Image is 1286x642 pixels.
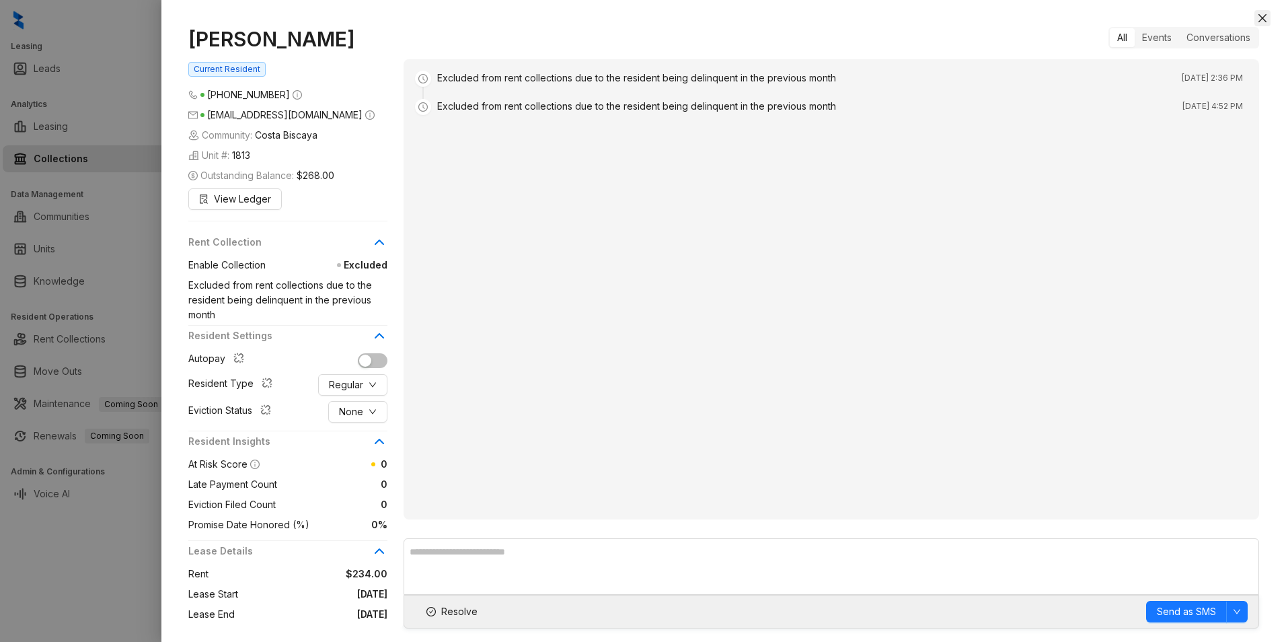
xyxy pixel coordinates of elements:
[188,328,371,343] span: Resident Settings
[328,401,387,423] button: Nonedown
[188,279,372,320] span: Excluded from rent collections due to the resident being delinquent in the previous month
[1182,100,1243,113] span: [DATE] 4:52 PM
[188,544,371,559] span: Lease Details
[188,168,334,183] span: Outstanding Balance:
[199,194,209,204] span: file-search
[339,404,363,419] span: None
[188,62,266,77] span: Current Resident
[365,110,375,120] span: info-circle
[309,518,387,532] span: 0%
[188,587,238,602] span: Lease Start
[1146,601,1227,622] button: Send as SMS
[1157,604,1216,619] span: Send as SMS
[188,150,199,161] img: building-icon
[318,374,387,396] button: Regulardown
[188,235,387,258] div: Rent Collection
[188,128,317,143] span: Community:
[188,328,387,351] div: Resident Settings
[188,434,387,457] div: Resident Insights
[188,607,235,622] span: Lease End
[238,587,387,602] span: [DATE]
[214,192,271,207] span: View Ledger
[188,403,276,421] div: Eviction Status
[188,376,278,394] div: Resident Type
[255,128,317,143] span: Costa Biscaya
[415,601,489,622] button: Resolve
[188,351,250,369] div: Autopay
[1233,608,1241,616] span: down
[293,90,302,100] span: info-circle
[381,458,387,470] span: 0
[209,567,387,581] span: $234.00
[188,171,198,180] span: dollar
[1135,28,1179,47] div: Events
[276,497,387,512] span: 0
[1179,28,1258,47] div: Conversations
[1110,28,1135,47] div: All
[188,258,266,273] span: Enable Collection
[188,434,371,449] span: Resident Insights
[188,544,387,567] div: Lease Details
[207,109,363,120] span: [EMAIL_ADDRESS][DOMAIN_NAME]
[235,607,387,622] span: [DATE]
[188,477,277,492] span: Late Payment Count
[1257,13,1268,24] span: close
[188,90,198,100] span: phone
[277,477,387,492] span: 0
[415,99,431,115] span: clock-circle
[188,458,248,470] span: At Risk Score
[441,604,478,619] span: Resolve
[188,497,276,512] span: Eviction Filed Count
[266,258,387,273] span: Excluded
[232,148,250,163] span: 1813
[188,627,218,642] span: Layout
[329,378,363,392] span: Regular
[188,148,250,163] span: Unit #:
[250,460,260,469] span: info-circle
[1182,71,1243,85] span: [DATE] 2:36 PM
[188,27,387,51] h1: [PERSON_NAME]
[369,381,377,389] span: down
[188,110,198,120] span: mail
[369,408,377,416] span: down
[207,89,290,100] span: [PHONE_NUMBER]
[1108,27,1259,48] div: segmented control
[188,567,209,581] span: Rent
[297,168,334,183] span: $268.00
[437,71,836,85] div: Excluded from rent collections due to the resident being delinquent in the previous month
[188,130,199,141] img: building-icon
[1254,10,1271,26] button: Close
[188,188,282,210] button: View Ledger
[426,607,436,616] span: check-circle
[188,235,371,250] span: Rent Collection
[188,518,309,532] span: Promise Date Honored (%)
[415,71,431,87] span: clock-circle
[437,99,836,114] div: Excluded from rent collections due to the resident being delinquent in the previous month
